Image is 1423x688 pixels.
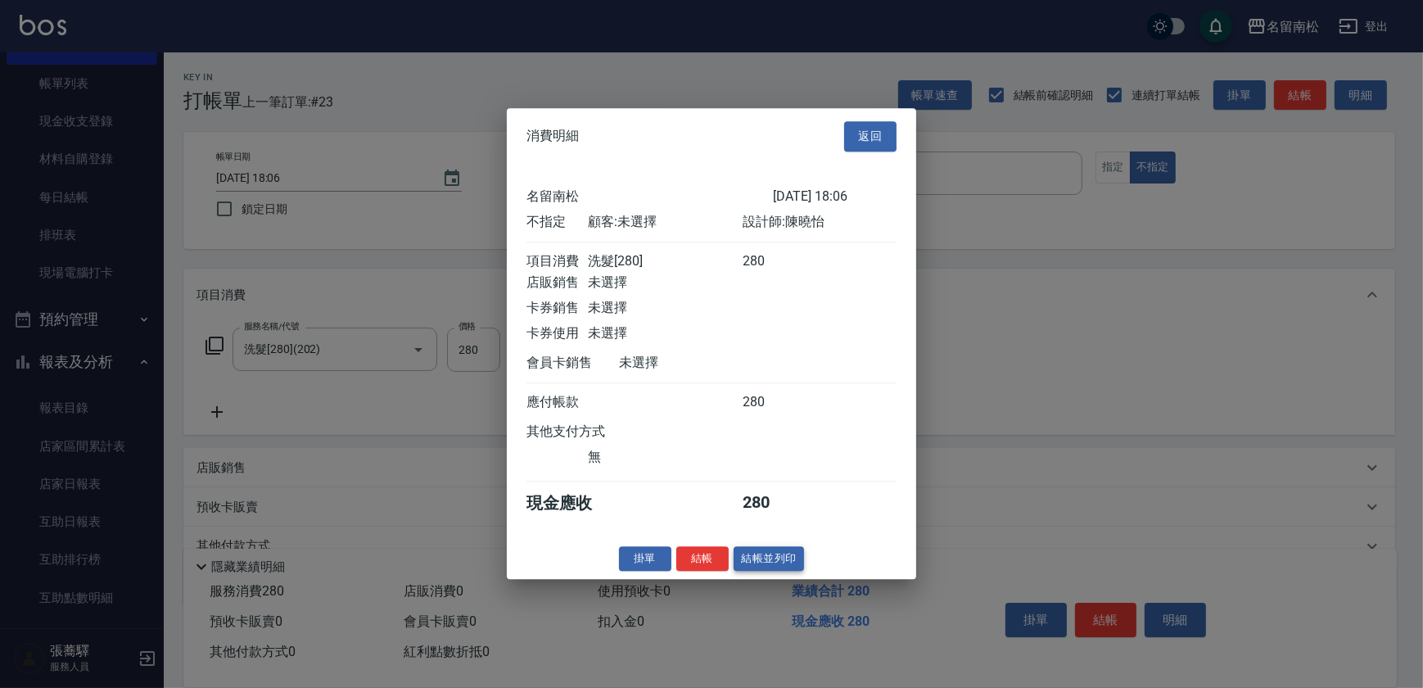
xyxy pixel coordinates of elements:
button: 結帳並列印 [734,546,805,572]
div: 店販銷售 [526,274,588,292]
div: 卡券銷售 [526,300,588,317]
div: 名留南松 [526,188,773,206]
div: 現金應收 [526,492,619,514]
div: 設計師: 陳曉怡 [743,214,897,231]
div: 未選擇 [588,325,742,342]
div: [DATE] 18:06 [773,188,897,206]
span: 消費明細 [526,129,579,145]
div: 未選擇 [619,355,773,372]
div: 280 [743,394,804,411]
div: 卡券使用 [526,325,588,342]
div: 無 [588,449,742,466]
button: 結帳 [676,546,729,572]
div: 項目消費 [526,253,588,270]
div: 未選擇 [588,274,742,292]
div: 不指定 [526,214,588,231]
div: 未選擇 [588,300,742,317]
button: 掛單 [619,546,671,572]
div: 其他支付方式 [526,423,650,441]
div: 會員卡銷售 [526,355,619,372]
div: 280 [743,492,804,514]
div: 應付帳款 [526,394,588,411]
button: 返回 [844,121,897,152]
div: 顧客: 未選擇 [588,214,742,231]
div: 280 [743,253,804,270]
div: 洗髮[280] [588,253,742,270]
